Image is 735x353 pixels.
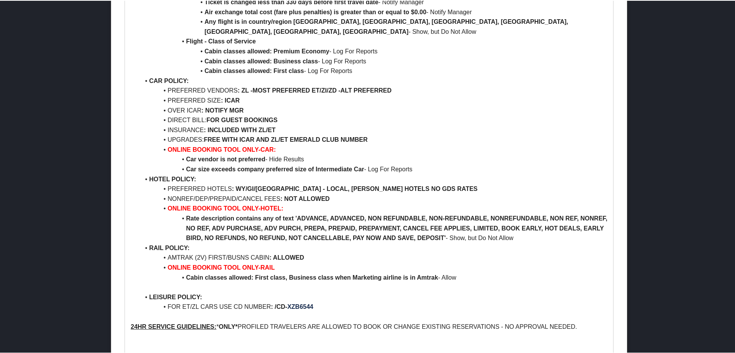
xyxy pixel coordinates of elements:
[140,114,607,124] li: DIRECT BILL:
[204,126,206,133] strong: :
[140,124,607,134] li: INSURANCE
[205,47,329,54] strong: Cabin classes allowed: Premium Economy
[204,136,367,142] strong: FREE WITH ICAR AND ZL/ET EMERALD CLUB NUMBER
[208,126,276,133] strong: INCLUDED WITH ZL/ET
[140,7,607,17] li: - Notify Manager
[149,77,189,83] strong: CAR POLICY:
[131,323,216,329] u: 24HR SERVICE GUIDELINES:
[140,193,607,203] li: NONREF/DEP/PREPAID/CANCEL FEES
[140,85,607,95] li: PREFERRED VENDORS
[168,204,283,211] strong: ONLINE BOOKING TOOL ONLY-HOTEL:
[140,301,607,311] li: FOR ET/ZL CARS USE CD NUMBER
[140,134,607,144] li: UPGRADES:
[140,46,607,56] li: - Log For Reports
[149,293,202,300] strong: LEISURE POLICY:
[221,96,240,103] strong: : ICAR
[238,86,239,93] strong: :
[140,16,607,36] li: - Show, but Do Not Allow
[206,116,278,123] strong: FOR GUEST BOOKINGS
[140,65,607,75] li: - Log For Reports
[280,195,329,201] strong: : NOT ALLOWED
[140,213,607,242] li: - Show, but Do Not Allow
[201,106,244,113] strong: : NOTIFY MGR
[140,164,607,174] li: - Log For Reports
[186,214,609,240] strong: Rate description contains any of text 'ADVANCE, ADVANCED, NON REFUNDABLE, NON-REFUNDABLE, NONREFU...
[140,252,607,262] li: AMTRAK (2V) FIRST/BUSNS CABIN
[205,18,570,34] strong: Any flight is in country/region [GEOGRAPHIC_DATA], [GEOGRAPHIC_DATA], [GEOGRAPHIC_DATA], [GEOGRAP...
[140,56,607,66] li: - Log For Reports
[186,273,438,280] strong: Cabin classes allowed: First class, Business class when Marketing airline is in Amtrak
[149,175,196,182] strong: HOTEL POLICY:
[131,321,607,331] p: * PROFILED TRAVELERS ARE ALLOWED TO BOOK OR CHANGE EXISTING RESERVATIONS - NO APPROVAL NEEDED.
[186,155,265,162] strong: Car vendor is not preferred
[149,244,190,250] strong: RAIL POLICY:
[186,37,256,44] strong: Flight - Class of Service
[205,57,318,64] strong: Cabin classes allowed: Business class
[287,303,313,309] strong: XZB6544
[168,146,276,152] strong: ONLINE BOOKING TOOL ONLY-CAR:
[140,95,607,105] li: PREFERRED SIZE
[232,185,477,191] strong: : WY/GI/[GEOGRAPHIC_DATA] - LOCAL, [PERSON_NAME] HOTELS NO GDS RATES
[271,303,288,309] strong: : /CD-
[269,254,304,260] strong: : ALLOWED
[186,165,364,172] strong: Car size exceeds company preferred size of Intermediate Car
[241,86,392,93] strong: ZL -MOST PREFERRED ET/ZI/ZD -ALT PREFERRED
[205,67,304,73] strong: Cabin classes allowed: First class
[140,183,607,193] li: PREFERRED HOTELS
[219,323,238,329] strong: ONLY*
[140,105,607,115] li: OVER ICAR
[140,272,607,282] li: - Allow
[140,154,607,164] li: - Hide Results
[205,8,426,15] strong: Air exchange total cost (fare plus penalties) is greater than or equal to $0.00
[168,264,275,270] strong: ONLINE BOOKING TOOL ONLY-RAIL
